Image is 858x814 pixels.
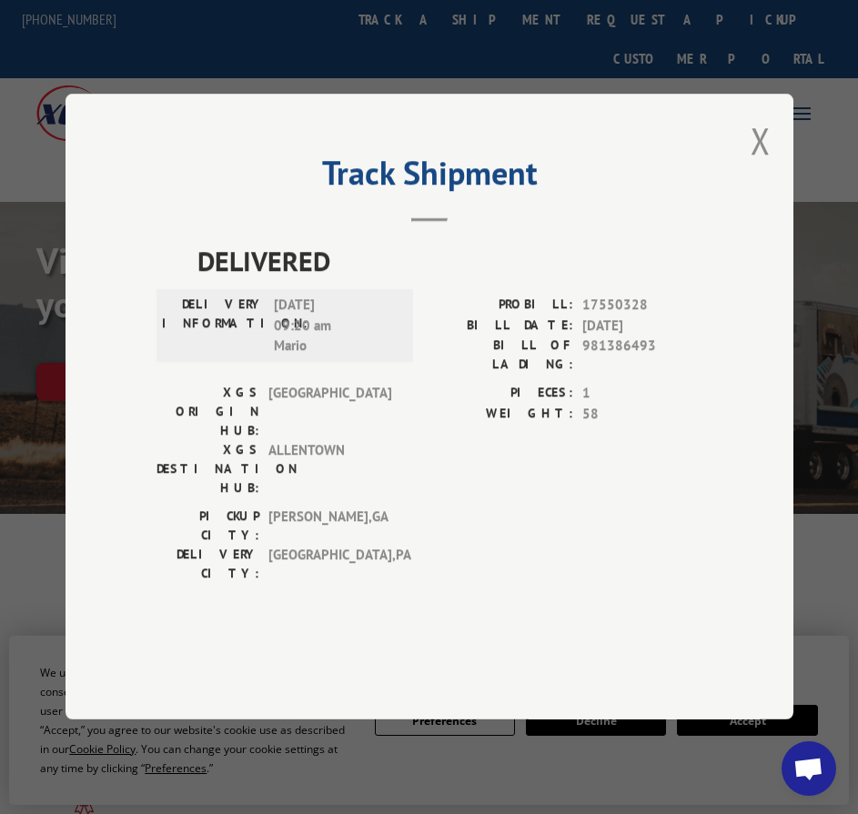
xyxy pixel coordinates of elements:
[274,296,397,357] span: [DATE] 09:20 am Mario
[162,296,265,357] label: DELIVERY INFORMATION:
[582,384,702,405] span: 1
[429,404,573,425] label: WEIGHT:
[156,441,259,498] label: XGS DESTINATION HUB:
[429,337,573,375] label: BILL OF LADING:
[156,507,259,546] label: PICKUP CITY:
[268,441,391,498] span: ALLENTOWN
[429,384,573,405] label: PIECES:
[429,296,573,317] label: PROBILL:
[582,316,702,337] span: [DATE]
[197,241,702,282] span: DELIVERED
[268,546,391,584] span: [GEOGRAPHIC_DATA] , PA
[156,384,259,441] label: XGS ORIGIN HUB:
[582,337,702,375] span: 981386493
[582,296,702,317] span: 17550328
[751,116,771,165] button: Close modal
[582,404,702,425] span: 58
[268,507,391,546] span: [PERSON_NAME] , GA
[268,384,391,441] span: [GEOGRAPHIC_DATA]
[782,741,836,796] a: Open chat
[156,546,259,584] label: DELIVERY CITY:
[156,160,702,195] h2: Track Shipment
[429,316,573,337] label: BILL DATE:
